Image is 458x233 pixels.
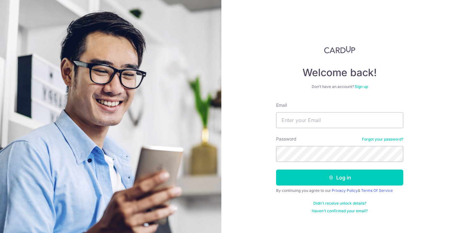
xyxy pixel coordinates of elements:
[276,188,403,193] div: By continuing you agree to our &
[276,112,403,128] input: Enter your Email
[276,102,287,108] label: Email
[312,208,368,214] a: Haven't confirmed your email?
[361,188,393,193] a: Terms Of Service
[276,170,403,186] button: Log in
[276,84,403,89] div: Don’t have an account?
[362,137,403,142] a: Forgot your password?
[276,66,403,79] h4: Welcome back!
[332,188,358,193] a: Privacy Policy
[313,201,366,206] a: Didn't receive unlock details?
[355,84,368,89] a: Sign up
[324,46,355,54] img: CardUp Logo
[276,136,296,142] label: Password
